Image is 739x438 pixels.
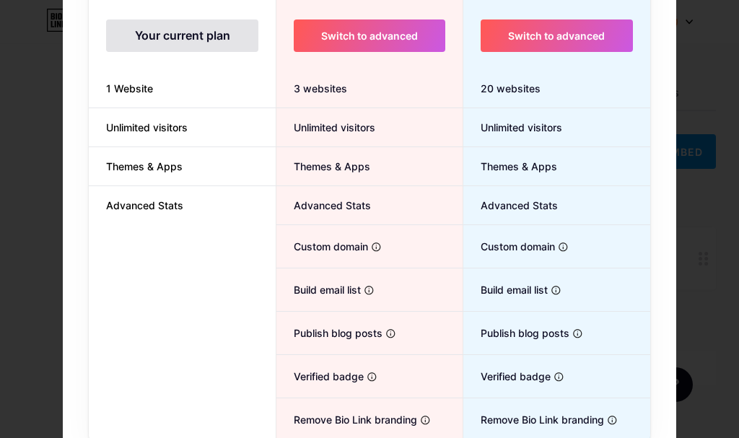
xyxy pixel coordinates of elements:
[89,198,201,213] span: Advanced Stats
[463,69,650,108] div: 20 websites
[294,19,445,52] button: Switch to advanced
[276,120,375,135] span: Unlimited visitors
[463,198,558,213] span: Advanced Stats
[89,81,170,96] span: 1 Website
[463,239,555,254] span: Custom domain
[276,412,417,427] span: Remove Bio Link branding
[463,412,604,427] span: Remove Bio Link branding
[481,19,633,52] button: Switch to advanced
[276,325,382,341] span: Publish blog posts
[463,369,551,384] span: Verified badge
[106,19,258,52] div: Your current plan
[463,282,548,297] span: Build email list
[276,282,361,297] span: Build email list
[89,120,205,135] span: Unlimited visitors
[463,325,569,341] span: Publish blog posts
[89,159,200,174] span: Themes & Apps
[276,369,364,384] span: Verified badge
[276,198,371,213] span: Advanced Stats
[463,120,562,135] span: Unlimited visitors
[276,159,370,174] span: Themes & Apps
[463,159,557,174] span: Themes & Apps
[276,239,368,254] span: Custom domain
[508,30,605,42] span: Switch to advanced
[321,30,418,42] span: Switch to advanced
[276,69,462,108] div: 3 websites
